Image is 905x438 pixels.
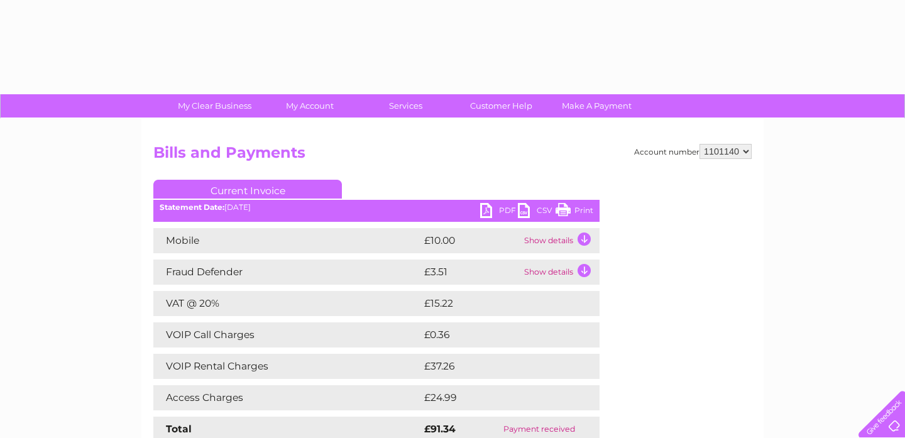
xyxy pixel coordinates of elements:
[480,203,518,221] a: PDF
[153,322,421,348] td: VOIP Call Charges
[258,94,362,118] a: My Account
[153,180,342,199] a: Current Invoice
[153,354,421,379] td: VOIP Rental Charges
[421,322,570,348] td: £0.36
[449,94,553,118] a: Customer Help
[354,94,458,118] a: Services
[153,228,421,253] td: Mobile
[424,423,456,435] strong: £91.34
[521,260,600,285] td: Show details
[518,203,556,221] a: CSV
[153,203,600,212] div: [DATE]
[634,144,752,159] div: Account number
[556,203,593,221] a: Print
[166,423,192,435] strong: Total
[153,291,421,316] td: VAT @ 20%
[421,228,521,253] td: £10.00
[153,385,421,410] td: Access Charges
[545,94,649,118] a: Make A Payment
[421,291,573,316] td: £15.22
[521,228,600,253] td: Show details
[421,260,521,285] td: £3.51
[421,354,574,379] td: £37.26
[153,144,752,168] h2: Bills and Payments
[421,385,575,410] td: £24.99
[153,260,421,285] td: Fraud Defender
[163,94,266,118] a: My Clear Business
[160,202,224,212] b: Statement Date:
